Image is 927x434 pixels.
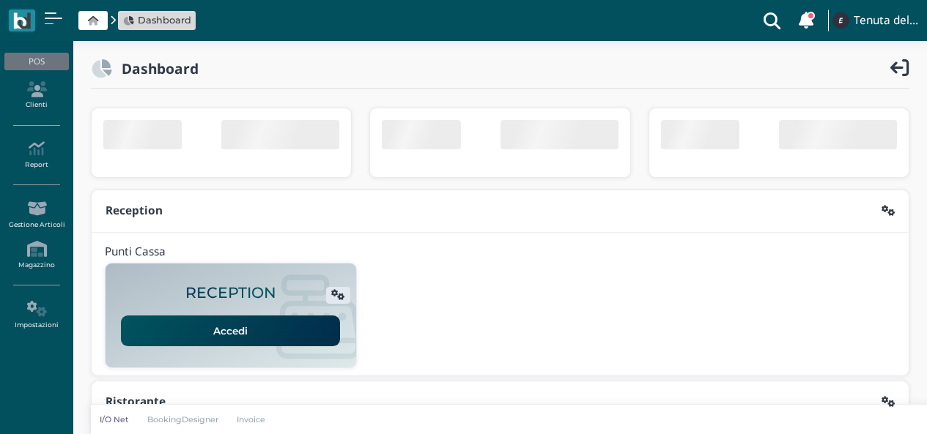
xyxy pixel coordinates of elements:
[100,414,129,425] p: I/O Net
[4,195,68,235] a: Gestione Articoli
[830,3,918,38] a: ... Tenuta del Barco
[106,394,166,409] b: Ristorante
[121,315,340,346] a: Accedi
[185,285,276,302] h2: RECEPTION
[4,53,68,70] div: POS
[112,61,199,76] h2: Dashboard
[123,13,191,27] a: Dashboard
[854,15,918,27] h4: Tenuta del Barco
[832,12,849,29] img: ...
[823,389,915,422] iframe: Help widget launcher
[138,13,191,27] span: Dashboard
[4,135,68,175] a: Report
[228,414,276,425] a: Invoice
[105,246,166,258] h4: Punti Cassa
[138,414,228,425] a: BookingDesigner
[106,203,163,218] b: Reception
[4,295,68,335] a: Impostazioni
[4,235,68,275] a: Magazzino
[4,75,68,116] a: Clienti
[13,12,30,29] img: logo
